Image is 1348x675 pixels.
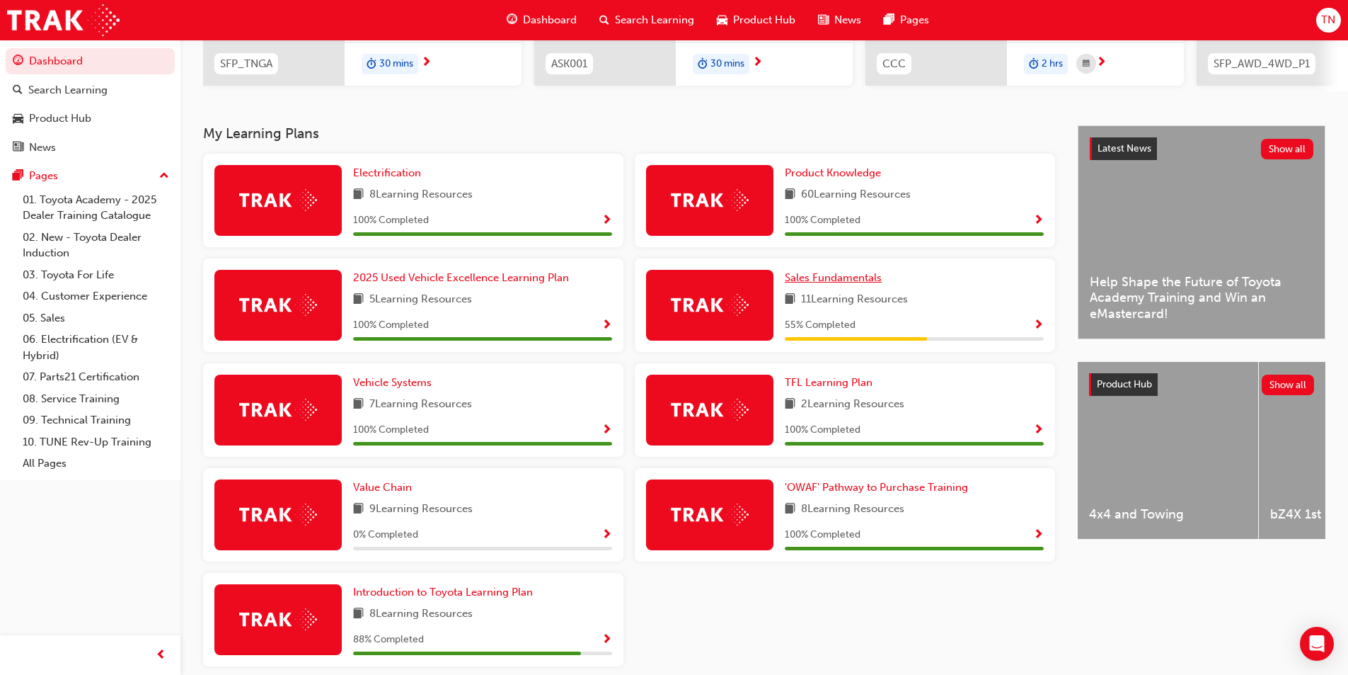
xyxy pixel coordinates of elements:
[601,424,612,437] span: Show Progress
[17,329,175,366] a: 06. Electrification (EV & Hybrid)
[785,376,872,389] span: TFL Learning Plan
[599,11,609,29] span: search-icon
[13,170,23,183] span: pages-icon
[1090,137,1313,160] a: Latest NewsShow all
[156,647,166,664] span: prev-icon
[353,632,424,648] span: 88 % Completed
[785,212,860,229] span: 100 % Completed
[1316,8,1341,33] button: TN
[785,422,860,438] span: 100 % Completed
[785,186,795,204] span: book-icon
[6,45,175,163] button: DashboardSearch LearningProduct HubNews
[13,142,23,154] span: news-icon
[6,106,175,132] a: Product Hub
[785,291,795,309] span: book-icon
[369,606,473,623] span: 8 Learning Resources
[1033,319,1044,332] span: Show Progress
[588,6,705,35] a: search-iconSearch Learning
[17,307,175,329] a: 05. Sales
[353,212,429,229] span: 100 % Completed
[1042,56,1063,72] span: 2 hrs
[733,12,795,28] span: Product Hub
[29,110,91,127] div: Product Hub
[1033,424,1044,437] span: Show Progress
[495,6,588,35] a: guage-iconDashboard
[239,294,317,316] img: Trak
[601,317,612,334] button: Show Progress
[601,421,612,439] button: Show Progress
[872,6,940,35] a: pages-iconPages
[1214,56,1310,72] span: SFP_AWD_4WD_P1
[601,529,612,542] span: Show Progress
[785,317,856,334] span: 55 % Completed
[601,212,612,229] button: Show Progress
[17,227,175,264] a: 02. New - Toyota Dealer Induction
[353,422,429,438] span: 100 % Completed
[807,6,872,35] a: news-iconNews
[239,608,317,630] img: Trak
[884,11,894,29] span: pages-icon
[834,12,861,28] span: News
[159,167,169,186] span: up-icon
[353,584,538,601] a: Introduction to Toyota Learning Plan
[6,163,175,189] button: Pages
[13,113,23,125] span: car-icon
[353,375,437,391] a: Vehicle Systems
[671,294,749,316] img: Trak
[785,375,878,391] a: TFL Learning Plan
[353,480,417,496] a: Value Chain
[801,291,908,309] span: 11 Learning Resources
[6,135,175,161] a: News
[367,55,376,74] span: duration-icon
[1097,378,1152,390] span: Product Hub
[601,215,612,227] span: Show Progress
[239,189,317,211] img: Trak
[785,270,887,286] a: Sales Fundamentals
[1033,421,1044,439] button: Show Progress
[710,56,744,72] span: 30 mins
[1029,55,1039,74] span: duration-icon
[671,399,749,421] img: Trak
[1262,375,1315,395] button: Show all
[1033,212,1044,229] button: Show Progress
[353,396,364,414] span: book-icon
[882,56,906,72] span: CCC
[203,125,1055,142] h3: My Learning Plans
[13,84,23,97] span: search-icon
[1098,142,1151,154] span: Latest News
[1089,506,1247,523] span: 4x4 and Towing
[1090,274,1313,322] span: Help Shape the Future of Toyota Academy Training and Win an eMastercard!
[1078,125,1325,339] a: Latest NewsShow allHelp Shape the Future of Toyota Academy Training and Win an eMastercard!
[1261,139,1314,159] button: Show all
[353,270,575,286] a: 2025 Used Vehicle Excellence Learning Plan
[785,481,968,494] span: 'OWAF' Pathway to Purchase Training
[17,366,175,388] a: 07. Parts21 Certification
[671,189,749,211] img: Trak
[785,480,974,496] a: 'OWAF' Pathway to Purchase Training
[785,271,882,284] span: Sales Fundamentals
[507,11,517,29] span: guage-icon
[551,56,587,72] span: ASK001
[220,56,272,72] span: SFP_TNGA
[353,586,533,599] span: Introduction to Toyota Learning Plan
[615,12,694,28] span: Search Learning
[353,165,427,181] a: Electrification
[785,166,881,179] span: Product Knowledge
[353,376,432,389] span: Vehicle Systems
[17,285,175,307] a: 04. Customer Experience
[353,501,364,518] span: book-icon
[1078,362,1258,539] a: 4x4 and Towing
[353,481,412,494] span: Value Chain
[1033,529,1044,542] span: Show Progress
[369,501,473,518] span: 9 Learning Resources
[239,504,317,526] img: Trak
[239,399,317,421] img: Trak
[17,189,175,227] a: 01. Toyota Academy - 2025 Dealer Training Catalogue
[17,431,175,453] a: 10. TUNE Rev-Up Training
[785,527,860,543] span: 100 % Completed
[601,631,612,649] button: Show Progress
[801,186,911,204] span: 60 Learning Resources
[7,4,120,36] img: Trak
[785,501,795,518] span: book-icon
